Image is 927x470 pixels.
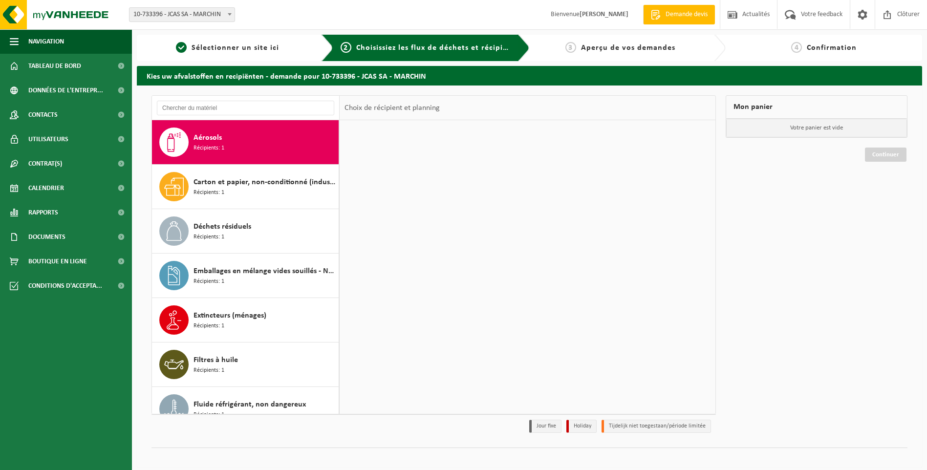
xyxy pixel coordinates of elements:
span: Tableau de bord [28,54,81,78]
div: Mon panier [726,95,907,119]
button: Carton et papier, non-conditionné (industriel) Récipients: 1 [152,165,339,209]
span: 4 [791,42,802,53]
span: Documents [28,225,65,249]
p: Votre panier est vide [726,119,907,137]
span: Déchets résiduels [194,221,251,233]
span: Données de l'entrepr... [28,78,103,103]
span: Contrat(s) [28,151,62,176]
li: Tijdelijk niet toegestaan/période limitée [602,420,711,433]
span: Calendrier [28,176,64,200]
span: Aperçu de vos demandes [581,44,675,52]
span: Extincteurs (ménages) [194,310,266,321]
span: Aérosols [194,132,222,144]
span: Filtres à huile [194,354,238,366]
span: Récipients: 1 [194,410,224,420]
button: Filtres à huile Récipients: 1 [152,342,339,387]
div: Choix de récipient et planning [340,96,445,120]
h2: Kies uw afvalstoffen en recipiënten - demande pour 10-733396 - JCAS SA - MARCHIN [137,66,922,85]
button: Aérosols Récipients: 1 [152,120,339,165]
input: Chercher du matériel [157,101,334,115]
span: 3 [565,42,576,53]
span: Récipients: 1 [194,366,224,375]
li: Holiday [566,420,597,433]
span: Confirmation [807,44,857,52]
span: 10-733396 - JCAS SA - MARCHIN [129,8,235,21]
span: 1 [176,42,187,53]
span: 10-733396 - JCAS SA - MARCHIN [129,7,235,22]
span: Rapports [28,200,58,225]
span: Contacts [28,103,58,127]
span: Demande devis [663,10,710,20]
button: Déchets résiduels Récipients: 1 [152,209,339,254]
a: Continuer [865,148,906,162]
span: Choisissiez les flux de déchets et récipients [356,44,519,52]
span: Navigation [28,29,64,54]
span: Fluide réfrigérant, non dangereux [194,399,306,410]
span: Récipients: 1 [194,233,224,242]
button: Fluide réfrigérant, non dangereux Récipients: 1 [152,387,339,431]
a: Demande devis [643,5,715,24]
button: Emballages en mélange vides souillés - Nocif Récipients: 1 [152,254,339,298]
strong: [PERSON_NAME] [580,11,628,18]
a: 1Sélectionner un site ici [142,42,314,54]
span: Sélectionner un site ici [192,44,279,52]
li: Jour fixe [529,420,561,433]
button: Extincteurs (ménages) Récipients: 1 [152,298,339,342]
span: Carton et papier, non-conditionné (industriel) [194,176,336,188]
span: Récipients: 1 [194,144,224,153]
span: Récipients: 1 [194,188,224,197]
span: Conditions d'accepta... [28,274,102,298]
span: Récipients: 1 [194,321,224,331]
span: Récipients: 1 [194,277,224,286]
span: Boutique en ligne [28,249,87,274]
span: Emballages en mélange vides souillés - Nocif [194,265,336,277]
span: Utilisateurs [28,127,68,151]
span: 2 [341,42,351,53]
iframe: chat widget [5,449,163,470]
